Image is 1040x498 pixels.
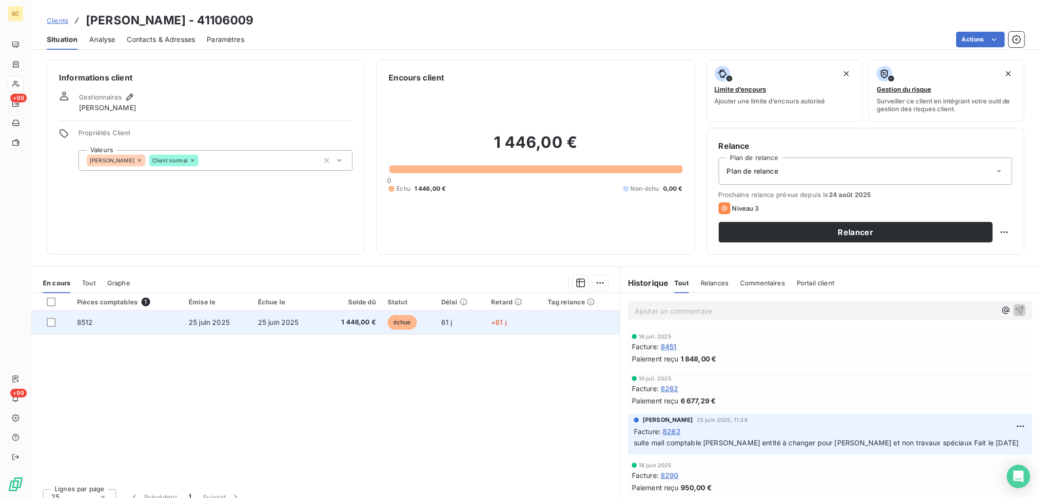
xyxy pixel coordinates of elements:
span: 25 juin 2025 [189,318,230,326]
span: Facture : [634,426,661,437]
span: Paramètres [207,35,244,44]
div: Open Intercom Messenger [1007,465,1030,488]
span: 8512 [77,318,93,326]
img: Logo LeanPay [8,477,23,492]
span: Contacts & Adresses [127,35,195,44]
span: 16 juil. 2025 [639,334,671,339]
input: Ajouter une valeur [198,156,206,165]
span: suite mail comptable [PERSON_NAME] entité à changer pour [PERSON_NAME] et non travaux spéciaux Fa... [634,438,1019,447]
div: Solde dû [327,298,376,306]
a: Clients [47,16,68,25]
span: En cours [43,279,70,287]
span: +61 j [491,318,507,326]
span: 1 848,00 € [681,354,717,364]
button: Gestion du risqueSurveiller ce client en intégrant votre outil de gestion des risques client. [868,60,1024,122]
div: SC [8,6,23,21]
div: Émise le [189,298,246,306]
span: Surveiller ce client en intégrant votre outil de gestion des risques client. [877,97,1016,113]
span: Non-échu [631,184,659,193]
span: 1 446,00 € [327,318,376,327]
span: Gestion du risque [877,85,931,93]
span: Situation [47,35,78,44]
span: Paiement reçu [632,354,679,364]
div: Statut [388,298,430,306]
span: Paiement reçu [632,482,679,493]
span: Propriétés Client [78,129,353,142]
span: 8262 [661,383,679,394]
span: Tout [82,279,96,287]
span: Facture : [632,470,659,480]
span: Portail client [797,279,834,287]
h6: Informations client [59,72,353,83]
span: Commentaires [740,279,785,287]
span: Analyse [89,35,115,44]
h3: [PERSON_NAME] - 41106009 [86,12,254,29]
h6: Encours client [389,72,444,83]
span: [PERSON_NAME] [79,103,136,113]
span: Facture : [632,341,659,352]
span: 8451 [661,341,677,352]
span: 1 446,00 € [414,184,446,193]
span: 1 [141,298,150,306]
span: Ajouter une limite d’encours autorisé [715,97,825,105]
span: échue [388,315,417,330]
a: +99 [8,96,23,111]
span: Clients [47,17,68,24]
span: Plan de relance [727,166,778,176]
span: 25 juin 2025, 11:34 [697,417,747,423]
span: Client normal [152,158,188,163]
span: Tout [674,279,689,287]
span: [PERSON_NAME] [90,158,135,163]
span: 0 [387,177,391,184]
span: 10 juil. 2025 [639,376,671,381]
span: 950,00 € [681,482,712,493]
span: 61 j [441,318,452,326]
span: Prochaine relance prévue depuis le [719,191,1012,199]
span: 18 juin 2025 [639,462,672,468]
span: [PERSON_NAME] [643,416,693,424]
span: Facture : [632,383,659,394]
div: Retard [491,298,536,306]
h6: Relance [719,140,1012,152]
span: +99 [10,94,27,102]
span: Limite d’encours [715,85,766,93]
h2: 1 446,00 € [389,133,682,162]
span: 25 juin 2025 [258,318,299,326]
div: Délai [441,298,479,306]
span: Niveau 3 [732,204,759,212]
span: 6 677,29 € [681,396,716,406]
span: 0,00 € [663,184,683,193]
button: Limite d’encoursAjouter une limite d’encours autorisé [706,60,863,122]
span: 8290 [661,470,679,480]
span: 24 août 2025 [829,191,871,199]
span: Graphe [107,279,130,287]
span: Gestionnaires [79,93,122,101]
div: Pièces comptables [77,298,177,306]
button: Actions [956,32,1005,47]
h6: Historique [620,277,669,289]
button: Relancer [719,222,993,242]
span: Relances [701,279,728,287]
span: Paiement reçu [632,396,679,406]
span: +99 [10,389,27,398]
span: Échu [396,184,411,193]
div: Échue le [258,298,315,306]
div: Tag relance [548,298,614,306]
span: 8262 [663,426,681,437]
